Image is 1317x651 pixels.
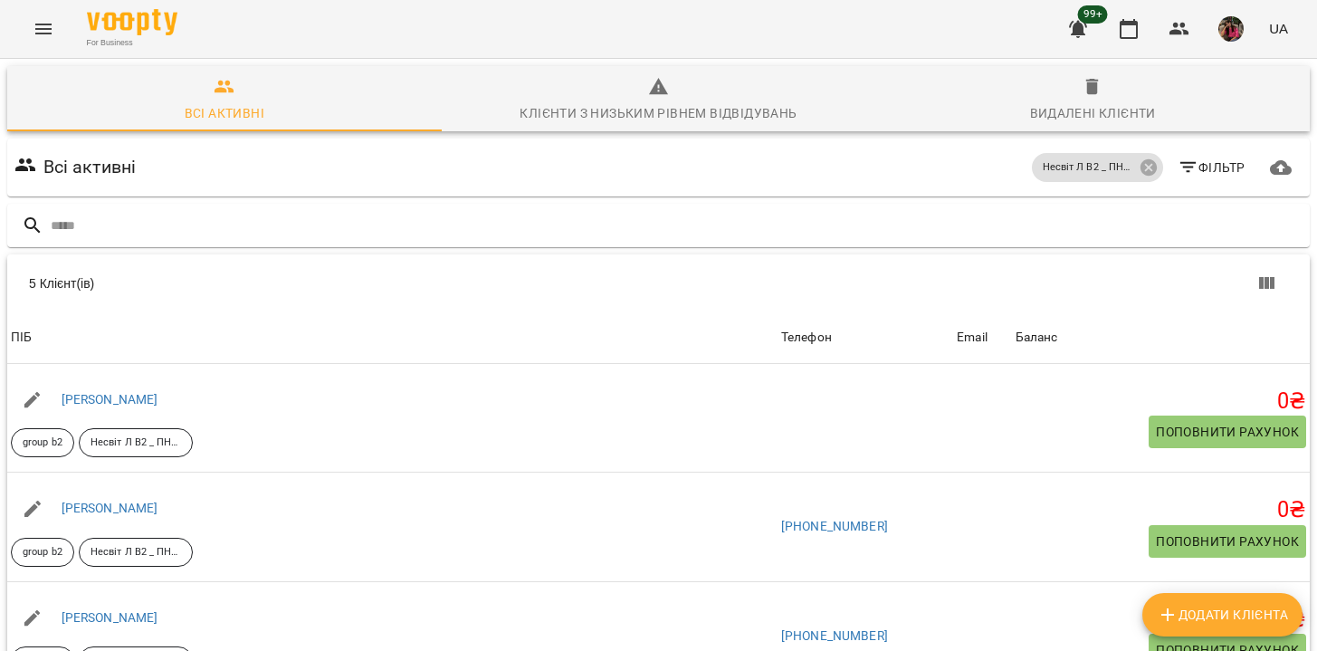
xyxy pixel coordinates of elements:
div: Баланс [1016,327,1058,349]
div: Несвіт Л В2 _ ПН_СР 19_30 [79,538,193,567]
a: [PERSON_NAME] [62,392,158,407]
button: Поповнити рахунок [1149,525,1306,558]
a: [PERSON_NAME] [62,610,158,625]
div: Телефон [781,327,832,349]
h6: Всі активні [43,153,137,181]
button: Фільтр [1170,151,1253,184]
p: Несвіт Л В2 _ ПН_СР 19_30 [1043,160,1133,176]
div: 5 Клієнт(ів) [29,274,670,292]
span: Додати клієнта [1157,604,1288,626]
button: Вигляд колонок [1245,262,1288,305]
div: Table Toolbar [7,254,1310,312]
div: Всі активні [185,102,264,124]
div: Видалені клієнти [1030,102,1156,124]
button: Menu [22,7,65,51]
div: Email [957,327,988,349]
h5: 0 ₴ [1016,388,1306,416]
span: 99+ [1078,5,1108,24]
span: Поповнити рахунок [1156,421,1299,443]
div: Несвіт Л В2 _ ПН_СР 19_30 [1032,153,1163,182]
div: ПІБ [11,327,32,349]
div: Клієнти з низьким рівнем відвідувань [520,102,797,124]
span: UA [1269,19,1288,38]
img: Voopty Logo [87,9,177,35]
img: 7105fa523d679504fad829f6fcf794f1.JPG [1218,16,1244,42]
button: UA [1262,12,1295,45]
a: [PERSON_NAME] [62,501,158,515]
div: Sort [781,327,832,349]
h5: 0 ₴ [1016,496,1306,524]
span: Телефон [781,327,950,349]
button: Додати клієнта [1142,593,1303,637]
a: [PHONE_NUMBER] [781,628,888,643]
button: Поповнити рахунок [1149,416,1306,448]
div: Несвіт Л В2 _ ПН_СР 19_30 [79,428,193,457]
p: Несвіт Л В2 _ ПН_СР 19_30 [91,545,181,560]
p: Несвіт Л В2 _ ПН_СР 19_30 [91,436,181,451]
div: Sort [11,327,32,349]
span: Поповнити рахунок [1156,531,1299,552]
span: Баланс [1016,327,1306,349]
span: Фільтр [1178,157,1245,178]
div: Sort [1016,327,1058,349]
span: ПІБ [11,327,774,349]
span: For Business [87,37,177,49]
span: Email [957,327,1007,349]
div: group b2 [11,428,74,457]
h5: 0 ₴ [1016,606,1306,634]
a: [PHONE_NUMBER] [781,519,888,533]
p: group b2 [23,436,62,451]
div: Sort [957,327,988,349]
div: group b2 [11,538,74,567]
p: group b2 [23,545,62,560]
